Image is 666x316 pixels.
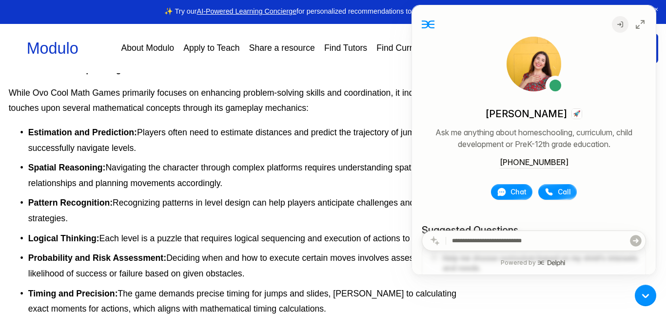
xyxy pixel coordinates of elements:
a: Find Curriculum [376,40,437,57]
p: Ask me anything about homeschooling, curriculum, child development or PreK-12th grade education. [10,121,234,145]
p: While Ovo Cool Math Games primarily focuses on enhancing problem-solving skills and coordination,... [9,85,469,117]
p: Recognizing patterns in level design can help players anticipate challenges and devise strategies. [28,195,469,227]
span: Call [146,182,159,191]
a: AI-Powered Learning Concierge [197,7,296,15]
button: Call [126,179,165,194]
strong: Educational Concepts Taught: [9,64,132,74]
strong: Pattern Recognition: [28,198,113,208]
h1: [PERSON_NAME] [74,102,155,115]
img: Profile image for Manisha Snoyer [95,31,149,86]
button: [PHONE_NUMBER] [87,150,157,163]
a: Find Tutors [324,40,367,57]
a: About Modulo [121,40,174,57]
strong: Estimation and Prediction: [28,127,137,137]
h2: Suggested Questions [10,218,234,232]
span: Chat [98,182,115,191]
strong: Probability and Risk Assessment: [28,253,166,263]
button: Chat [79,179,120,194]
p: Each level is a puzzle that requires logical sequencing and execution of actions to complete. [28,231,469,247]
strong: Timing and Precision: [28,289,118,298]
a: Modulo [27,40,78,57]
p: Powered by [89,253,155,261]
strong: Logical Thinking: [28,233,99,243]
button: Modulo [159,103,171,114]
img: Modulo [160,104,170,113]
p: Players often need to estimate distances and predict the trajectory of jumps to successfully navi... [28,125,469,156]
strong: Spatial Reasoning: [28,163,106,172]
p: Deciding when and how to execute certain moves involves assessing the likelihood of success or fa... [28,251,469,282]
a: Apply to Teach [183,40,239,57]
a: Share a resource [249,40,315,57]
a: Delphi [10,15,23,23]
p: Navigating the character through complex platforms requires understanding spatial relationships a... [28,160,469,191]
